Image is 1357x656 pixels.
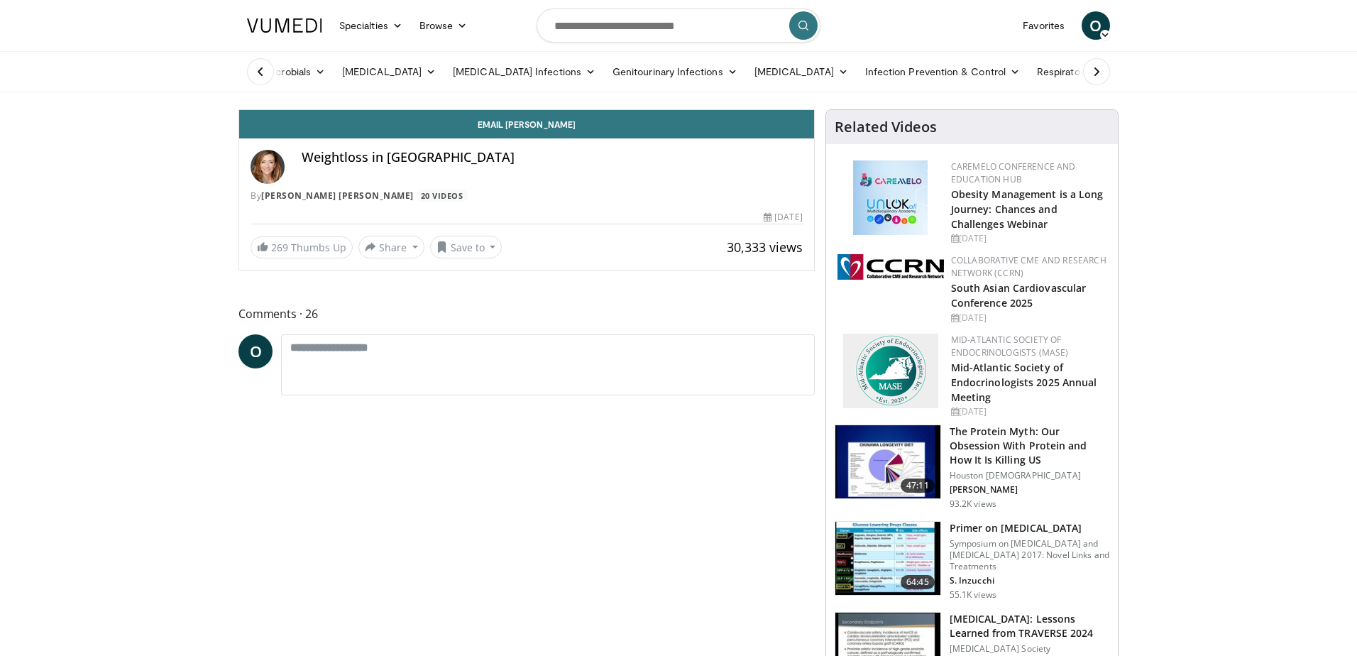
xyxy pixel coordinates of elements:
[950,484,1109,496] p: [PERSON_NAME]
[950,575,1109,586] p: S. Inzucchi
[247,18,322,33] img: VuMedi Logo
[604,58,746,86] a: Genitourinary Infections
[951,232,1106,245] div: [DATE]
[537,9,820,43] input: Search topics, interventions
[951,281,1087,310] a: South Asian Cardiovascular Conference 2025
[951,361,1097,404] a: Mid-Atlantic Society of Endocrinologists 2025 Annual Meeting
[951,312,1106,324] div: [DATE]
[951,405,1106,418] div: [DATE]
[238,305,815,323] span: Comments 26
[950,498,996,510] p: 93.2K views
[835,119,937,136] h4: Related Videos
[746,58,857,86] a: [MEDICAL_DATA]
[239,110,814,138] a: Email [PERSON_NAME]
[261,190,414,202] a: [PERSON_NAME] [PERSON_NAME]
[238,334,273,368] a: O
[951,160,1076,185] a: CaReMeLO Conference and Education Hub
[843,334,938,408] img: f382488c-070d-4809-84b7-f09b370f5972.png.150x105_q85_autocrop_double_scale_upscale_version-0.2.png
[251,150,285,184] img: Avatar
[358,236,424,258] button: Share
[951,187,1104,231] a: Obesity Management is a Long Journey: Chances and Challenges Webinar
[835,425,940,499] img: b7b8b05e-5021-418b-a89a-60a270e7cf82.150x105_q85_crop-smart_upscale.jpg
[901,575,935,589] span: 64:45
[835,425,1109,510] a: 47:11 The Protein Myth: Our Obsession With Protein and How It Is Killing US Houston [DEMOGRAPHIC_...
[764,211,802,224] div: [DATE]
[950,521,1109,535] h3: Primer on [MEDICAL_DATA]
[302,150,803,165] h4: Weightloss in [GEOGRAPHIC_DATA]
[950,589,996,601] p: 55.1K views
[444,58,604,86] a: [MEDICAL_DATA] Infections
[901,479,935,493] span: 47:11
[950,425,1109,467] h3: The Protein Myth: Our Obsession With Protein and How It Is Killing US
[727,239,803,256] span: 30,333 views
[251,190,803,202] div: By
[1082,11,1110,40] a: O
[950,612,1109,640] h3: [MEDICAL_DATA]: Lessons Learned from TRAVERSE 2024
[251,236,353,258] a: 269 Thumbs Up
[416,190,468,202] a: 20 Videos
[837,254,944,280] img: a04ee3ba-8487-4636-b0fb-5e8d268f3737.png.150x105_q85_autocrop_double_scale_upscale_version-0.2.png
[271,241,288,254] span: 269
[430,236,502,258] button: Save to
[951,254,1106,279] a: Collaborative CME and Research Network (CCRN)
[835,522,940,596] img: 022d2313-3eaa-4549-99ac-ae6801cd1fdc.150x105_q85_crop-smart_upscale.jpg
[853,160,928,235] img: 45df64a9-a6de-482c-8a90-ada250f7980c.png.150x105_q85_autocrop_double_scale_upscale_version-0.2.jpg
[951,334,1069,359] a: Mid-Atlantic Society of Endocrinologists (MASE)
[835,521,1109,601] a: 64:45 Primer on [MEDICAL_DATA] Symposium on [MEDICAL_DATA] and [MEDICAL_DATA] 2017: Novel Links a...
[1028,58,1160,86] a: Respiratory Infections
[411,11,476,40] a: Browse
[857,58,1028,86] a: Infection Prevention & Control
[1014,11,1073,40] a: Favorites
[331,11,411,40] a: Specialties
[950,643,1109,655] p: [MEDICAL_DATA] Society
[950,470,1109,481] p: Houston [DEMOGRAPHIC_DATA]
[334,58,444,86] a: [MEDICAL_DATA]
[950,538,1109,572] p: Symposium on [MEDICAL_DATA] and [MEDICAL_DATA] 2017: Novel Links and Treatments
